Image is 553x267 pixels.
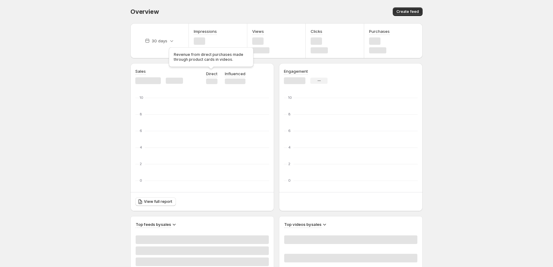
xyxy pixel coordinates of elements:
[288,112,291,116] text: 8
[152,38,167,44] p: 30 days
[288,129,291,133] text: 6
[311,28,322,34] h3: Clicks
[225,71,245,77] p: Influenced
[393,7,423,16] button: Create feed
[135,197,176,206] a: View full report
[140,145,142,149] text: 4
[144,199,172,204] span: View full report
[288,95,292,100] text: 10
[396,9,419,14] span: Create feed
[288,162,290,166] text: 2
[135,68,146,74] h3: Sales
[369,28,390,34] h3: Purchases
[130,8,159,15] span: Overview
[252,28,264,34] h3: Views
[136,221,171,227] h3: Top feeds by sales
[206,71,217,77] p: Direct
[288,178,291,183] text: 0
[284,221,321,227] h3: Top videos by sales
[140,112,142,116] text: 8
[284,68,308,74] h3: Engagement
[288,145,291,149] text: 4
[140,162,142,166] text: 2
[140,178,142,183] text: 0
[194,28,217,34] h3: Impressions
[140,95,143,100] text: 10
[140,129,142,133] text: 6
